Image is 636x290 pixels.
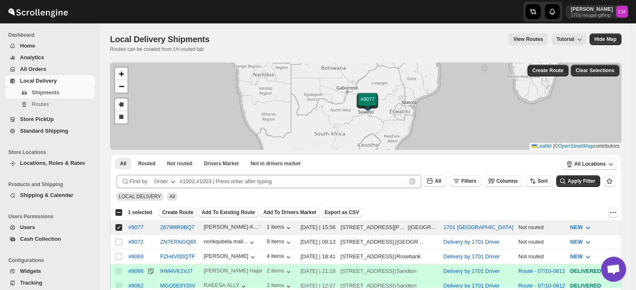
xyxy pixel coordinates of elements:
[20,224,35,230] span: Users
[576,67,614,74] span: Clear Selections
[128,268,143,274] div: #9066
[396,238,426,246] div: [GEOGRAPHIC_DATA]
[570,224,582,230] span: NEW
[616,6,628,18] span: Cleo Moyo
[204,238,248,245] div: nonkqubela mali...
[119,68,124,79] span: +
[589,33,621,45] button: Map action label
[204,253,257,261] button: [PERSON_NAME]
[556,36,574,43] span: Tutorial
[8,181,96,188] span: Products and Shipping
[267,253,293,261] button: 4 items
[361,101,373,110] img: Marker
[204,267,262,276] div: [PERSON_NAME] Hajat
[341,252,394,261] div: [STREET_ADDRESS]
[566,5,628,18] button: User menu
[115,80,128,93] a: Zoom out
[571,13,613,18] p: 1701-nougat-gifting
[128,282,143,289] button: #9062
[20,116,54,122] span: Store PickUp
[20,128,68,134] span: Standard Shipping
[556,175,600,187] button: Apply Filter
[8,149,96,156] span: Store Locations
[565,235,596,249] button: NEW
[167,160,193,167] span: Not routed
[341,223,407,232] div: [STREET_ADDRESS][PERSON_NAME]
[565,250,596,263] button: NEW
[5,63,95,75] button: All Orders
[563,158,617,170] button: All Locations
[527,65,568,76] button: Create Route
[32,89,59,96] span: Shipments
[128,224,143,230] div: #9077
[618,9,625,14] text: CM
[300,238,336,246] div: [DATE] | 08:13
[300,223,336,232] div: [DATE] | 15:56
[443,239,500,245] button: Delivery by 1701 Driver
[20,236,61,242] span: Cash Collection
[361,100,374,109] img: Marker
[361,102,373,111] img: Marker
[138,160,155,167] span: Routed
[496,178,518,184] span: Columns
[20,280,42,286] span: Tracking
[518,268,565,274] button: Route - 07/10-0812
[202,209,255,216] span: Add To Existing Route
[341,267,394,275] div: [STREET_ADDRESS]
[361,101,373,110] img: Marker
[8,257,96,264] span: Configurations
[169,194,175,199] span: All
[267,224,293,232] button: 1 items
[568,178,595,184] span: Apply Filter
[570,267,634,275] div: DELIVERED
[341,282,394,290] div: [STREET_ADDRESS]
[7,1,69,22] img: ScrollEngine
[267,267,293,276] button: 2 items
[128,239,143,245] button: #9072
[110,35,210,44] span: Local Delivery Shipments
[128,267,143,275] button: #9066
[20,66,46,72] span: All Orders
[341,252,438,261] div: |
[341,238,394,246] div: [STREET_ADDRESS]
[531,143,551,149] a: Leaflet
[20,43,35,49] span: Home
[518,252,565,261] div: Not routed
[245,158,305,169] button: Un-claimable
[321,207,363,217] button: Export as CSV
[341,267,438,275] div: |
[325,209,359,216] span: Export as CSV
[20,192,73,198] span: Shipping & Calendar
[300,252,336,261] div: [DATE] | 18:41
[513,36,543,43] span: View Routes
[570,282,634,290] div: DELIVERED
[115,111,128,124] a: Draw a rectangle
[341,282,438,290] div: |
[443,268,500,274] button: Delivery by 1701 Driver
[120,160,126,167] span: All
[361,101,373,110] img: Marker
[160,268,193,274] button: IHM4VK1VJ7
[574,161,606,167] span: All Locations
[204,224,258,230] div: [PERSON_NAME]-K...
[180,175,406,188] input: #1002,#1003 | Press enter after typing
[154,177,168,186] div: Order
[570,239,582,245] span: NEW
[128,253,143,260] button: #9069
[115,158,131,169] button: All
[300,282,336,290] div: [DATE] | 12:07
[571,6,613,13] p: [PERSON_NAME]
[518,223,565,232] div: Not routed
[300,267,336,275] div: [DATE] | 21:18
[160,239,196,245] button: ZN7ERNGQ65
[532,67,563,74] span: Create Route
[32,101,49,107] span: Routes
[361,101,373,110] img: Marker
[529,143,621,150] div: © contributors
[608,207,618,217] button: More actions
[594,36,616,43] span: Hide Map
